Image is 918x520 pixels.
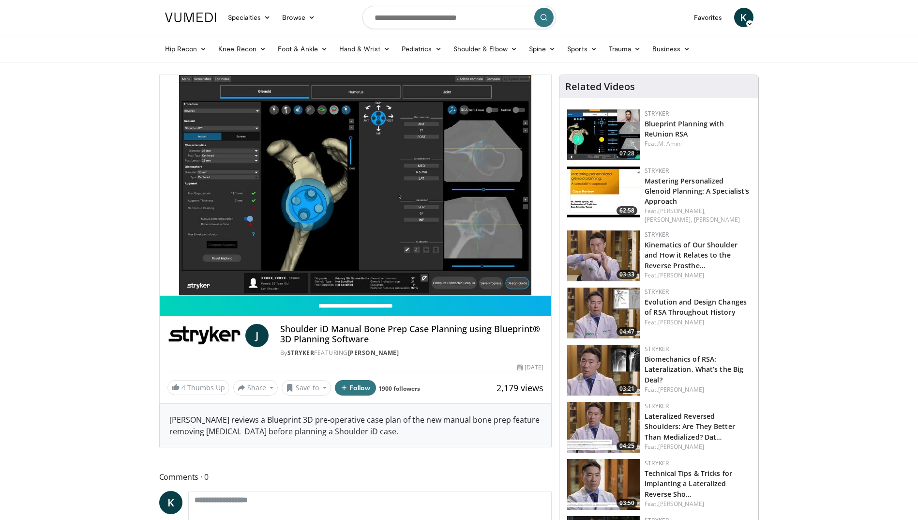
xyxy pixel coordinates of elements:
[523,39,561,59] a: Spine
[645,207,751,224] div: Feat.
[159,471,552,483] span: Comments 0
[165,13,216,22] img: VuMedi Logo
[617,499,637,507] span: 03:50
[658,443,704,451] a: [PERSON_NAME]
[287,349,315,357] a: Stryker
[448,39,523,59] a: Shoulder & Elbow
[658,139,682,148] a: M. Amini
[645,443,751,451] div: Feat.
[645,402,669,410] a: Stryker
[617,384,637,393] span: 03:21
[561,39,603,59] a: Sports
[497,382,543,394] span: 2,179 views
[688,8,728,27] a: Favorites
[617,270,637,279] span: 03:33
[658,207,706,215] a: [PERSON_NAME],
[567,288,640,338] a: 04:47
[647,39,696,59] a: Business
[233,380,278,396] button: Share
[645,109,669,118] a: Stryker
[694,215,740,224] a: [PERSON_NAME]
[160,75,552,296] video-js: Video Player
[272,39,333,59] a: Foot & Ankle
[567,345,640,396] img: cff6731d-7389-4e0e-be91-31205aac877c.150x105_q85_crop-smart_upscale.jpg
[567,402,640,453] a: 04:25
[645,297,747,317] a: Evolution and Design Changes of RSA Throughout History
[335,380,376,396] button: Follow
[567,459,640,510] a: 03:50
[567,402,640,453] img: 1d1bea0d-5e55-43fa-bbb3-4117c1705501.150x105_q85_crop-smart_upscale.jpg
[645,240,737,270] a: Kinematics of Our Shoulder and How it Relates to the Reverse Prosthe…
[645,230,669,239] a: Stryker
[181,383,185,392] span: 4
[160,404,552,447] div: [PERSON_NAME] reviews a Blueprint 3D pre-operative case plan of the new manual bone prep feature ...
[159,491,182,514] a: K
[645,354,743,384] a: Biomechanics of RSA: Lateralization, What’s the Big Deal?
[567,167,640,217] img: a0fa61aa-27ea-4623-9cd1-50b4b72802ff.150x105_q85_crop-smart_upscale.jpg
[645,271,751,280] div: Feat.
[567,230,640,281] img: 57eab85a-55f9-4acf-95ff-b974f6996e98.150x105_q85_crop-smart_upscale.jpg
[280,349,543,357] div: By FEATURING
[658,385,704,394] a: [PERSON_NAME]
[280,324,543,345] h4: Shoulder iD Manual Bone Prep Case Planning using Blueprint® 3D Planning Software
[567,230,640,281] a: 03:33
[645,345,669,353] a: Stryker
[567,109,640,160] img: b745bf0a-de15-4ef7-a148-80f8a264117e.150x105_q85_crop-smart_upscale.jpg
[567,459,640,510] img: 15ba0353-4d94-4f67-9e5f-f4664d7a7460.150x105_q85_crop-smart_upscale.jpg
[276,8,321,27] a: Browse
[603,39,647,59] a: Trauma
[567,288,640,338] img: 306e6e19-e8af-49c2-973e-5f3a033b54b2.150x105_q85_crop-smart_upscale.jpg
[396,39,448,59] a: Pediatrics
[645,459,669,467] a: Stryker
[617,442,637,450] span: 04:25
[617,206,637,215] span: 62:58
[362,6,556,29] input: Search topics, interventions
[645,119,724,138] a: Blueprint Planning with ReUnion RSA
[348,349,399,357] a: [PERSON_NAME]
[658,318,704,326] a: [PERSON_NAME]
[645,469,732,498] a: Technical Tips & Tricks for implanting a Lateralized Reverse Sho…
[212,39,272,59] a: Knee Recon
[517,363,543,372] div: [DATE]
[645,215,692,224] a: [PERSON_NAME],
[567,345,640,396] a: 03:21
[245,324,269,347] a: J
[333,39,396,59] a: Hand & Wrist
[645,318,751,327] div: Feat.
[222,8,277,27] a: Specialties
[567,167,640,217] a: 62:58
[565,81,635,92] h4: Related Videos
[645,385,751,394] div: Feat.
[658,271,704,279] a: [PERSON_NAME]
[282,380,331,396] button: Save to
[567,109,640,160] a: 07:28
[378,384,420,393] a: 1900 followers
[658,500,704,508] a: [PERSON_NAME]
[617,149,637,158] span: 07:28
[645,500,751,508] div: Feat.
[645,288,669,296] a: Stryker
[167,324,241,347] img: Stryker
[645,139,751,148] div: Feat.
[617,327,637,336] span: 04:47
[734,8,753,27] a: K
[159,39,213,59] a: Hip Recon
[645,412,735,441] a: Lateralized Reversed Shoulders: Are They Better Than Medialized? Dat…
[645,167,669,175] a: Stryker
[645,176,749,206] a: Mastering Personalized Glenoid Planning: A Specialist's Approach
[167,380,229,395] a: 4 Thumbs Up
